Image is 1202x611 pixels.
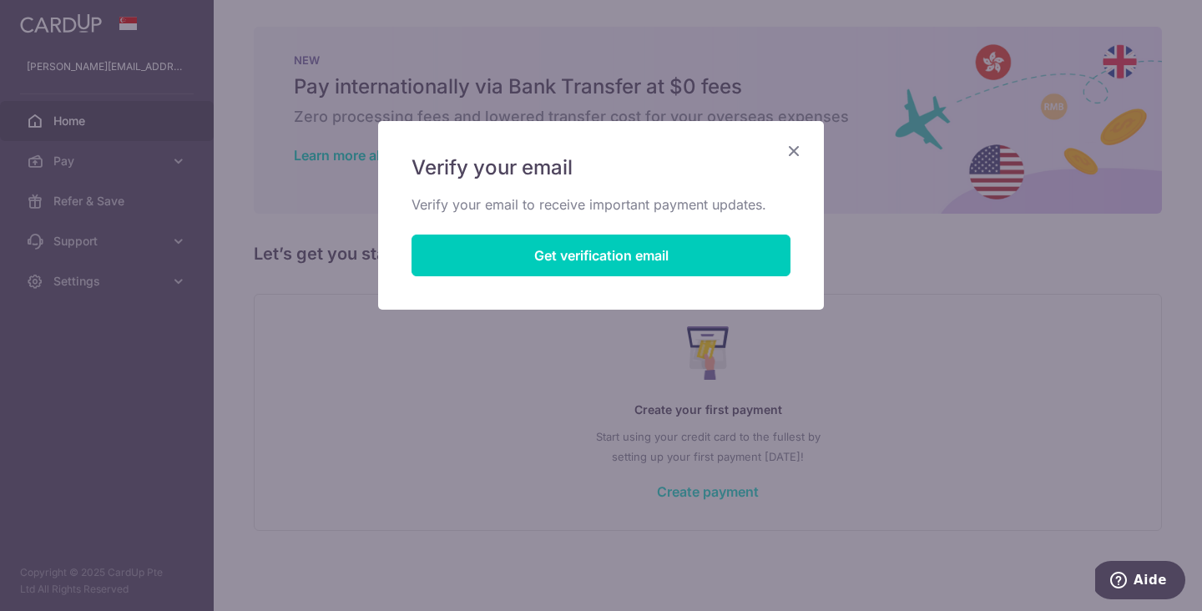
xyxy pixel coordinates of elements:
[1095,561,1185,603] iframe: Ouvre un widget dans lequel vous pouvez trouver plus d’informations
[412,235,790,276] button: Get verification email
[412,194,790,215] p: Verify your email to receive important payment updates.
[412,154,573,181] span: Verify your email
[784,141,804,161] button: Close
